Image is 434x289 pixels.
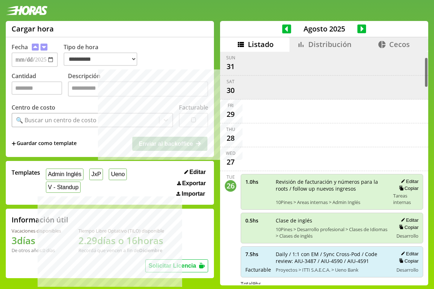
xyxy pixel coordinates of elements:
span: 1.0 hs [245,178,271,185]
div: 🔍 Buscar un centro de costo [16,116,96,124]
span: Proyectos > ITTI S.A.E.C.A. > Ueno Bank [276,267,388,273]
div: 26 [225,180,236,192]
div: 31 [225,61,236,72]
span: Importar [182,191,205,197]
span: Agosto 2025 [291,24,357,34]
button: JxP [89,169,103,180]
div: Sat [227,78,235,85]
div: Thu [226,126,235,132]
button: Admin Inglés [46,169,83,180]
span: Revisión de facturación y números para la roots / follow up nuevos ingresos [276,178,388,192]
span: Solicitar Licencia [149,263,196,269]
span: Editar [189,169,206,175]
div: 27 [225,156,236,168]
button: Solicitar Licencia [145,259,208,272]
button: Editar [399,251,418,257]
input: Cantidad [12,81,62,95]
div: Tiempo Libre Optativo (TiLO) disponible [78,228,164,234]
h2: Información útil [12,215,68,225]
h1: 3 días [12,234,61,247]
label: Centro de costo [12,103,55,111]
span: 10Pines > Desarrollo profesional > Clases de Idiomas > Clases de inglés [276,226,388,239]
span: Facturable [245,266,271,273]
button: V - Standup [46,182,81,193]
span: Cecos [389,39,410,49]
span: 7.5 hs [245,251,271,258]
label: Descripción [68,72,208,98]
span: 10Pines > Areas internas > Admin Inglés [276,199,388,205]
h1: 2.29 días o 16 horas [78,234,164,247]
span: Templates [12,169,40,177]
label: Tipo de hora [64,43,143,67]
b: Diciembre [139,247,162,254]
div: Recordá que vencen a fin de [78,247,164,254]
span: 0.5 hs [245,217,271,224]
span: Desarrollo [396,267,418,273]
label: Cantidad [12,72,68,98]
div: Total 9 hs [241,280,423,287]
div: Sun [226,55,235,61]
div: 29 [225,109,236,120]
button: Ueno [109,169,127,180]
button: Editar [399,217,418,223]
button: Editar [399,178,418,184]
div: Fri [228,102,233,109]
span: Tareas internas [393,192,418,205]
button: Copiar [397,224,418,230]
span: +Guardar como template [12,140,77,148]
h1: Cargar hora [12,24,54,34]
div: Wed [226,150,236,156]
div: scrollable content [220,52,428,285]
div: De otros años: 0 días [12,247,61,254]
span: Daily / 1:1 con EM / Sync Cross-Pod / Code review: AIU-3487 / AIU-4590 / AIU-4591 [276,251,388,264]
select: Tipo de hora [64,52,137,66]
span: Desarrollo [396,233,418,239]
button: Editar [182,169,208,176]
textarea: Descripción [68,81,208,97]
div: Vacaciones disponibles [12,228,61,234]
span: Listado [248,39,274,49]
img: logotipo [6,6,48,15]
label: Facturable [179,103,208,111]
span: Distribución [308,39,352,49]
span: + [12,140,16,148]
button: Exportar [175,180,208,187]
button: Copiar [397,258,418,264]
label: Fecha [12,43,28,51]
span: Exportar [182,180,206,187]
button: Copiar [397,185,418,191]
span: Clase de inglés [276,217,388,224]
div: 30 [225,85,236,96]
div: Tue [227,174,235,180]
div: 28 [225,132,236,144]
